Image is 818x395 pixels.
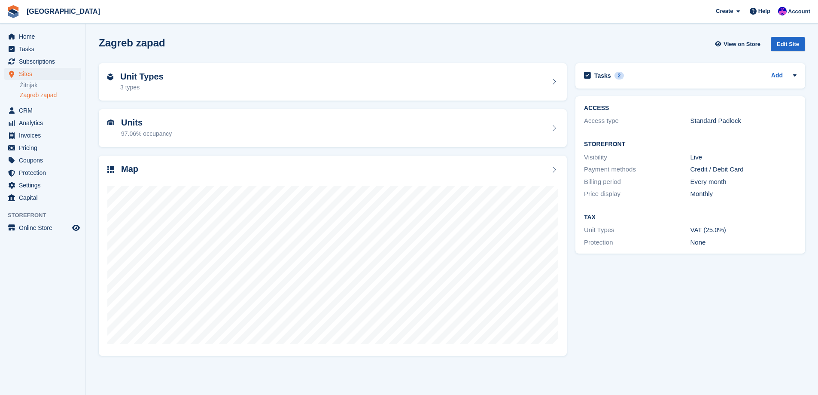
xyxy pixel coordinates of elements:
[8,211,85,220] span: Storefront
[594,72,611,80] h2: Tasks
[4,55,81,67] a: menu
[690,165,797,175] div: Credit / Debit Card
[584,141,797,148] h2: Storefront
[788,7,810,16] span: Account
[584,165,690,175] div: Payment methods
[4,142,81,154] a: menu
[690,225,797,235] div: VAT (25.0%)
[584,177,690,187] div: Billing period
[107,119,114,126] img: unit-icn-7be61d7bf1b0ce9d3e12c5938cc71ed9869f7b940bace4675aadf7bd6d80202e.svg
[584,189,690,199] div: Price display
[771,71,783,81] a: Add
[121,164,138,174] h2: Map
[19,222,70,234] span: Online Store
[4,192,81,204] a: menu
[99,109,567,147] a: Units 97.06% occupancy
[19,179,70,191] span: Settings
[19,55,70,67] span: Subscriptions
[107,166,114,173] img: map-icn-33ee37083ee616e46c38cad1a60f524a97daa1e2b2c8c0bc3eb3415660979fc1.svg
[7,5,20,18] img: stora-icon-8386f47178a22dfd0bd8f6a31ec36ba5ce8667c1dd55bd0f319d3a0aa187defe.svg
[584,214,797,221] h2: Tax
[4,129,81,141] a: menu
[20,91,81,99] a: Zagreb zapad
[758,7,770,15] span: Help
[19,154,70,166] span: Coupons
[99,156,567,356] a: Map
[584,105,797,112] h2: ACCESS
[107,73,113,80] img: unit-type-icn-2b2737a686de81e16bb02015468b77c625bbabd49415b5ef34ead5e3b44a266d.svg
[690,238,797,248] div: None
[778,7,787,15] img: Ivan Gačić
[19,117,70,129] span: Analytics
[19,129,70,141] span: Invoices
[771,37,805,55] a: Edit Site
[584,153,690,162] div: Visibility
[23,4,103,18] a: [GEOGRAPHIC_DATA]
[121,129,172,138] div: 97.06% occupancy
[690,153,797,162] div: Live
[4,104,81,116] a: menu
[4,117,81,129] a: menu
[19,43,70,55] span: Tasks
[614,72,624,80] div: 2
[19,192,70,204] span: Capital
[771,37,805,51] div: Edit Site
[4,167,81,179] a: menu
[690,116,797,126] div: Standard Padlock
[19,31,70,43] span: Home
[19,167,70,179] span: Protection
[19,104,70,116] span: CRM
[4,154,81,166] a: menu
[19,68,70,80] span: Sites
[4,179,81,191] a: menu
[120,83,164,92] div: 3 types
[120,72,164,82] h2: Unit Types
[584,116,690,126] div: Access type
[714,37,764,51] a: View on Store
[20,81,81,89] a: Žitnjak
[99,63,567,101] a: Unit Types 3 types
[716,7,733,15] span: Create
[690,189,797,199] div: Monthly
[584,225,690,235] div: Unit Types
[19,142,70,154] span: Pricing
[584,238,690,248] div: Protection
[99,37,165,49] h2: Zagreb zapad
[4,222,81,234] a: menu
[4,43,81,55] a: menu
[690,177,797,187] div: Every month
[121,118,172,128] h2: Units
[724,40,760,49] span: View on Store
[4,68,81,80] a: menu
[71,223,81,233] a: Preview store
[4,31,81,43] a: menu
